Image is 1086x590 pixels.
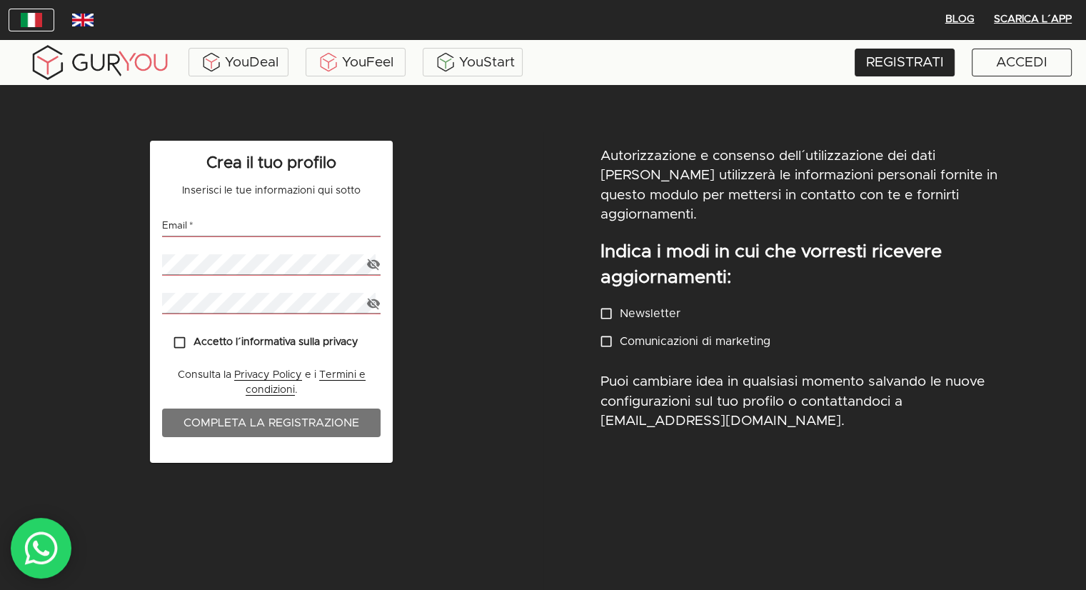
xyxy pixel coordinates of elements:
p: Puoi cambiare idea in qualsiasi momento salvando le nuove configurazioni sul tuo profilo o contat... [600,372,1030,431]
a: YouDeal [188,48,288,76]
a: Privacy Policy [234,370,302,381]
img: KDuXBJLpDstiOJIlCPq11sr8c6VfEN1ke5YIAoPlCPqmrDPlQeIQgHlNqkP7FCiAKJQRHlC7RCaiHTHAlEEQLmFuo+mIt2xQB... [318,51,339,73]
p: Inserisci le tue informazioni qui sotto [162,184,381,199]
p: [PERSON_NAME] utilizzerà le informazioni personali fornite in questo modulo per mettersi in conta... [600,166,1030,224]
span: BLOG [942,11,977,29]
p: Autorizzazione e consenso dell´utilizzazione dei dati [600,146,935,166]
button: Scarica l´App [988,9,1077,31]
iframe: Chat Widget [1015,521,1086,590]
div: YouFeel [309,51,402,73]
img: BxzlDwAAAAABJRU5ErkJggg== [435,51,456,73]
img: wDv7cRK3VHVvwAAACV0RVh0ZGF0ZTpjcmVhdGUAMjAxOC0wMy0yNVQwMToxNzoxMiswMDowMGv4vjwAAAAldEVYdGRhdGU6bW... [72,14,94,26]
a: ACCEDI [972,49,1072,76]
a: YouStart [423,48,523,76]
p: Consulta la e i . [162,368,381,397]
a: Termini e condizioni [246,370,366,396]
img: gyLogo01.5aaa2cff.png [29,43,171,82]
span: Scarica l´App [994,11,1072,29]
div: YouDeal [192,51,285,73]
div: YouStart [426,51,519,73]
img: whatsAppIcon.04b8739f.svg [24,531,59,566]
img: ALVAdSatItgsAAAAAElFTkSuQmCC [201,51,222,73]
p: Newsletter [620,305,680,322]
p: Indica i modi in cui che vorresti ricevere aggiornamenti: [600,239,1030,291]
p: Accetto l´informativa sulla privacy [193,335,358,351]
img: italy.83948c3f.jpg [21,13,42,27]
a: YouFeel [306,48,406,76]
p: Comunicazioni di marketing [620,333,770,350]
p: Crea il tuo profilo [162,152,381,175]
button: BLOG [937,9,982,31]
a: REGISTRATI [855,49,955,76]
